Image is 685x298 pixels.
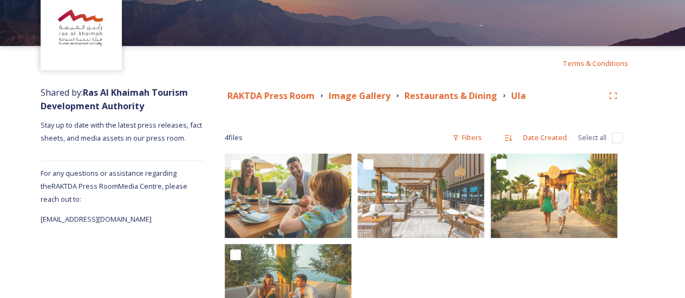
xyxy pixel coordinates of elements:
img: Destination Photography - Batch 2-14.jpg [225,154,351,238]
strong: Ras Al Khaimah Tourism Development Authority [41,87,188,112]
a: Terms & Conditions [563,57,644,70]
span: Select all [578,133,606,143]
span: Terms & Conditions [563,58,628,68]
img: Ula at Movenpick Marjan.jpg [357,154,484,238]
img: Destination Photography - Batch 2-15.jpg [491,154,617,238]
span: For any questions or assistance regarding the RAKTDA Press Room Media Centre, please reach out to: [41,168,187,204]
strong: Image Gallery [329,90,390,102]
span: [EMAIL_ADDRESS][DOMAIN_NAME] [41,214,152,224]
strong: Ula [511,90,526,102]
span: 4 file s [225,133,243,143]
span: Stay up to date with the latest press releases, fact sheets, and media assets in our press room. [41,120,204,143]
div: Date Created [518,127,572,148]
div: Filters [447,127,487,148]
strong: RAKTDA Press Room [227,90,315,102]
strong: Restaurants & Dining [405,90,497,102]
span: Shared by: [41,87,188,112]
